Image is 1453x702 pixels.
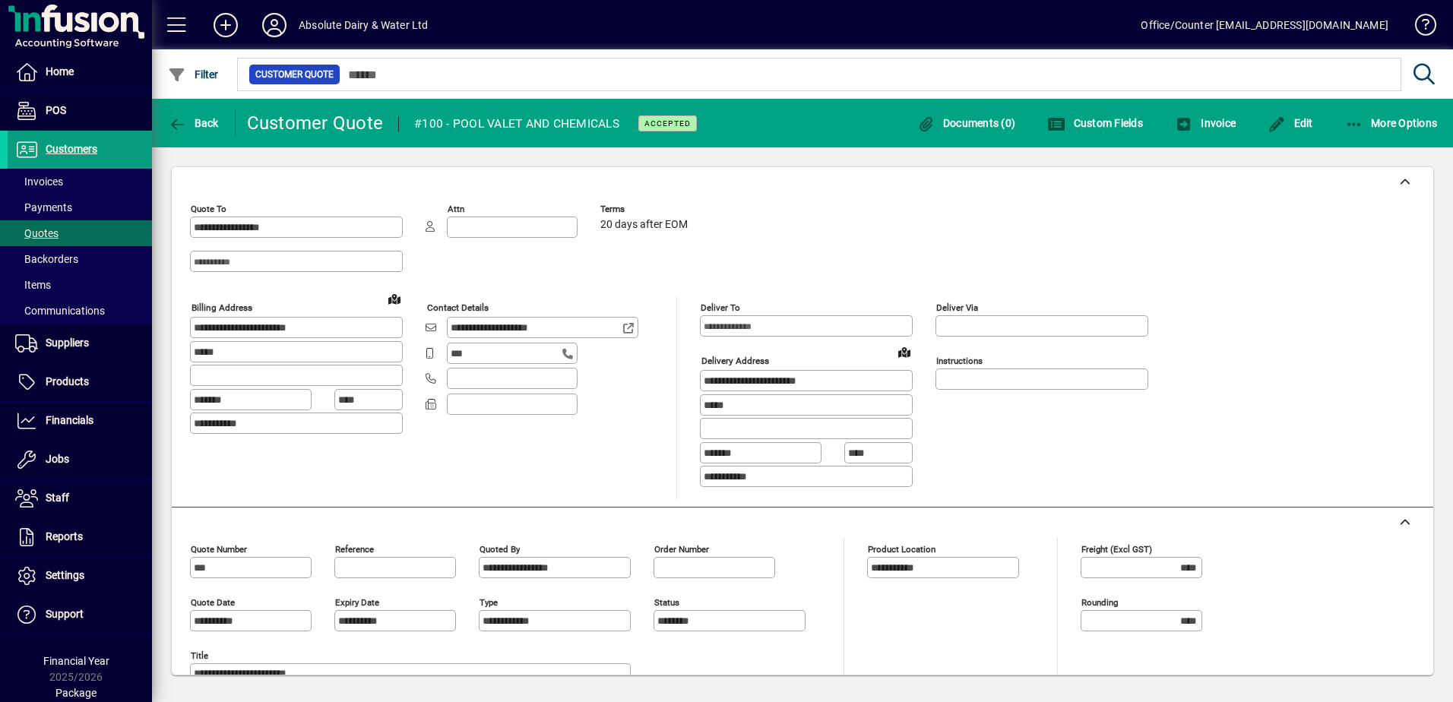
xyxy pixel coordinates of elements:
mat-label: Expiry date [335,596,379,607]
mat-label: Quote number [191,543,247,554]
mat-label: Quote date [191,596,235,607]
a: Suppliers [8,324,152,362]
a: Invoices [8,169,152,194]
a: Knowledge Base [1404,3,1434,52]
div: Absolute Dairy & Water Ltd [299,13,429,37]
span: Filter [168,68,219,81]
mat-label: Instructions [936,356,983,366]
span: Backorders [15,253,78,265]
a: Quotes [8,220,152,246]
mat-label: Order number [654,543,709,554]
a: Backorders [8,246,152,272]
button: Invoice [1171,109,1239,137]
span: Staff [46,492,69,504]
button: Profile [250,11,299,39]
mat-label: Quoted by [480,543,520,554]
button: Documents (0) [913,109,1019,137]
mat-label: Title [191,650,208,660]
a: Payments [8,194,152,220]
span: 20 days after EOM [600,219,688,231]
a: View on map [892,340,916,364]
span: Terms [600,204,692,214]
span: Financials [46,414,93,426]
span: Home [46,65,74,77]
a: Settings [8,557,152,595]
mat-label: Rounding [1081,596,1118,607]
span: ACCEPTED [644,119,691,128]
span: Support [46,608,84,620]
mat-label: Deliver To [701,302,740,313]
span: Payments [15,201,72,213]
span: Communications [15,305,105,317]
a: Communications [8,298,152,324]
span: Customer Quote [255,67,334,82]
a: Staff [8,479,152,517]
span: POS [46,104,66,116]
mat-label: Attn [448,204,464,214]
span: Reports [46,530,83,542]
a: Support [8,596,152,634]
span: Items [15,279,51,291]
a: View on map [382,286,407,311]
span: Settings [46,569,84,581]
a: POS [8,92,152,130]
span: Customers [46,143,97,155]
span: Invoices [15,175,63,188]
mat-label: Deliver via [936,302,978,313]
mat-label: Status [654,596,679,607]
a: Home [8,53,152,91]
span: Back [168,117,219,129]
a: Reports [8,518,152,556]
a: Items [8,272,152,298]
button: Back [164,109,223,137]
span: Package [55,687,97,699]
mat-label: Quote To [191,204,226,214]
span: More Options [1345,117,1438,129]
mat-label: Product location [868,543,935,554]
span: Jobs [46,453,69,465]
span: Financial Year [43,655,109,667]
a: Products [8,363,152,401]
span: Products [46,375,89,387]
mat-label: Freight (excl GST) [1081,543,1152,554]
a: Jobs [8,441,152,479]
button: More Options [1341,109,1442,137]
mat-label: Type [480,596,498,607]
mat-label: Reference [335,543,374,554]
span: Documents (0) [916,117,1015,129]
span: Custom Fields [1047,117,1143,129]
div: Office/Counter [EMAIL_ADDRESS][DOMAIN_NAME] [1141,13,1388,37]
button: Add [201,11,250,39]
app-page-header-button: Back [152,109,236,137]
span: Quotes [15,227,59,239]
a: Financials [8,402,152,440]
div: #100 - POOL VALET AND CHEMICALS [414,112,619,136]
div: Customer Quote [247,111,384,135]
button: Custom Fields [1043,109,1147,137]
button: Edit [1264,109,1317,137]
span: Suppliers [46,337,89,349]
span: Edit [1268,117,1313,129]
span: Invoice [1175,117,1236,129]
button: Filter [164,61,223,88]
